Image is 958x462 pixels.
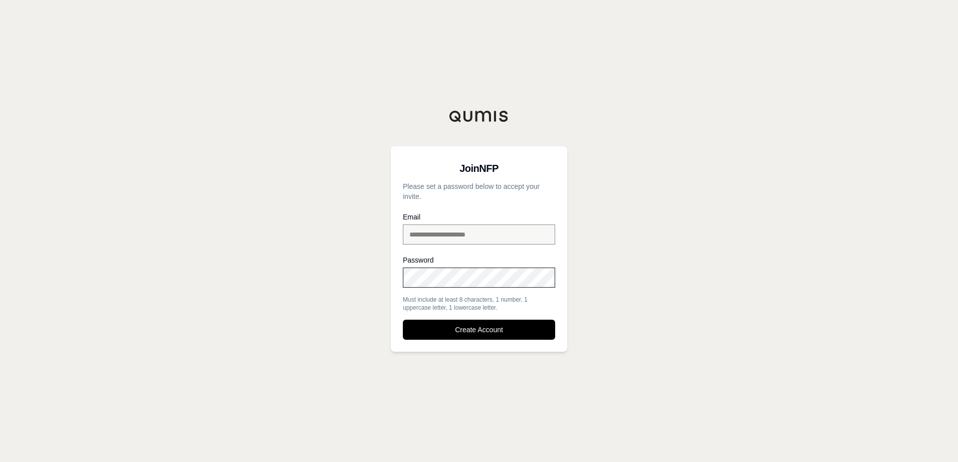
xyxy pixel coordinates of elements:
[403,158,555,178] h3: Join NFP
[403,320,555,340] button: Create Account
[403,181,555,201] p: Please set a password below to accept your invite.
[403,296,555,312] div: Must include at least 8 characters, 1 number, 1 uppercase letter, 1 lowercase letter.
[403,213,555,220] label: Email
[403,257,555,264] label: Password
[449,110,509,122] img: Qumis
